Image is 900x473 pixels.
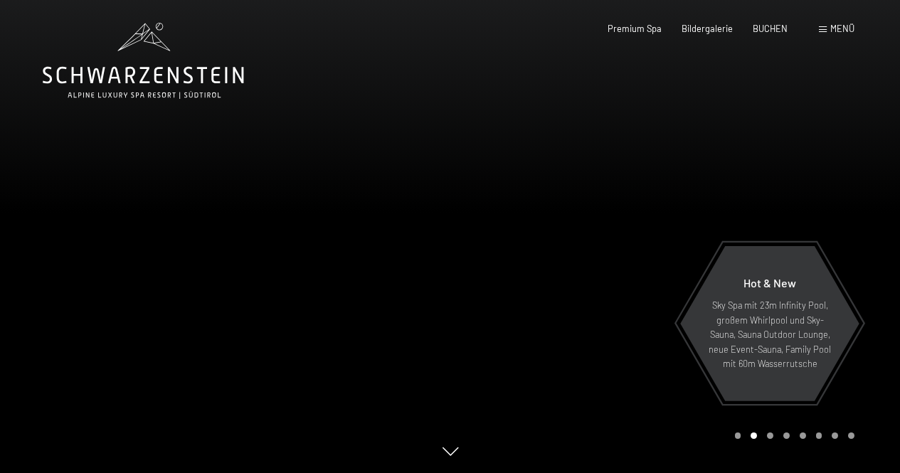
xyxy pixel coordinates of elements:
[743,276,796,289] span: Hot & New
[832,432,838,439] div: Carousel Page 7
[751,432,757,439] div: Carousel Page 2 (Current Slide)
[735,432,741,439] div: Carousel Page 1
[753,23,788,34] a: BUCHEN
[816,432,822,439] div: Carousel Page 6
[708,298,832,371] p: Sky Spa mit 23m Infinity Pool, großem Whirlpool und Sky-Sauna, Sauna Outdoor Lounge, neue Event-S...
[682,23,733,34] a: Bildergalerie
[848,432,854,439] div: Carousel Page 8
[767,432,773,439] div: Carousel Page 3
[830,23,854,34] span: Menü
[730,432,854,439] div: Carousel Pagination
[608,23,662,34] a: Premium Spa
[679,245,860,402] a: Hot & New Sky Spa mit 23m Infinity Pool, großem Whirlpool und Sky-Sauna, Sauna Outdoor Lounge, ne...
[783,432,790,439] div: Carousel Page 4
[800,432,806,439] div: Carousel Page 5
